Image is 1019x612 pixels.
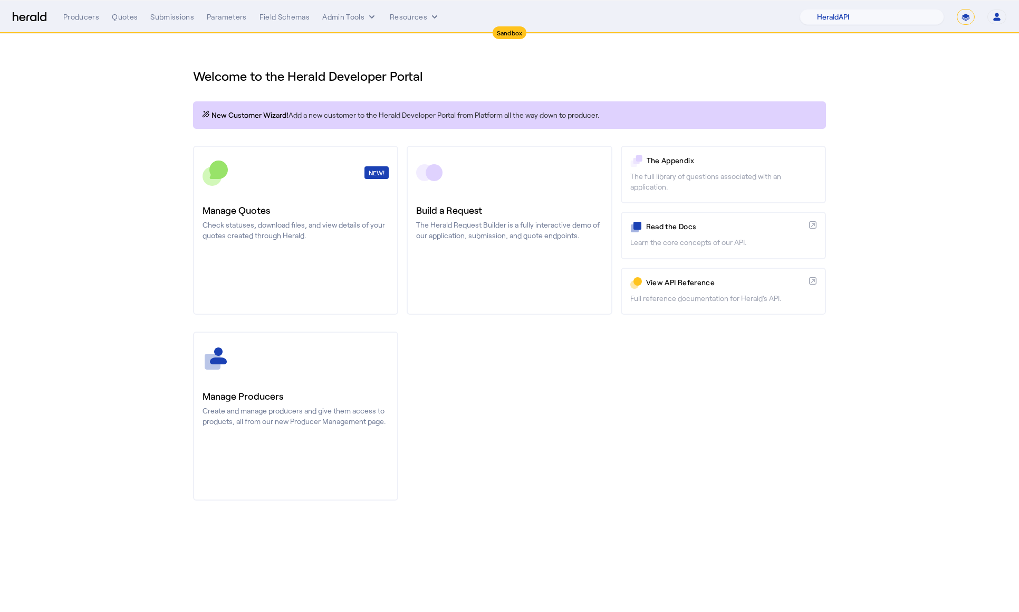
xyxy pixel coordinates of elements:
a: Build a RequestThe Herald Request Builder is a fully interactive demo of our application, submiss... [407,146,612,315]
img: Herald Logo [13,12,46,22]
a: Read the DocsLearn the core concepts of our API. [621,212,826,259]
button: Resources dropdown menu [390,12,440,22]
p: Create and manage producers and give them access to products, all from our new Producer Managemen... [203,406,389,427]
h3: Build a Request [416,203,602,218]
div: Producers [63,12,99,22]
div: Field Schemas [259,12,310,22]
div: Sandbox [493,26,527,39]
a: View API ReferenceFull reference documentation for Herald's API. [621,268,826,315]
a: NEW!Manage QuotesCheck statuses, download files, and view details of your quotes created through ... [193,146,398,315]
div: Submissions [150,12,194,22]
p: The full library of questions associated with an application. [630,171,816,192]
p: Add a new customer to the Herald Developer Portal from Platform all the way down to producer. [201,110,818,120]
p: Read the Docs [646,221,805,232]
div: Quotes [112,12,138,22]
p: Learn the core concepts of our API. [630,237,816,248]
span: New Customer Wizard! [212,110,289,120]
div: NEW! [364,166,389,179]
p: The Herald Request Builder is a fully interactive demo of our application, submission, and quote ... [416,220,602,241]
h3: Manage Producers [203,389,389,403]
button: internal dropdown menu [322,12,377,22]
h1: Welcome to the Herald Developer Portal [193,68,826,84]
a: The AppendixThe full library of questions associated with an application. [621,146,826,203]
div: Parameters [207,12,247,22]
p: View API Reference [646,277,805,288]
h3: Manage Quotes [203,203,389,218]
a: Manage ProducersCreate and manage producers and give them access to products, all from our new Pr... [193,332,398,501]
p: Check statuses, download files, and view details of your quotes created through Herald. [203,220,389,241]
p: The Appendix [647,155,816,166]
p: Full reference documentation for Herald's API. [630,293,816,304]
